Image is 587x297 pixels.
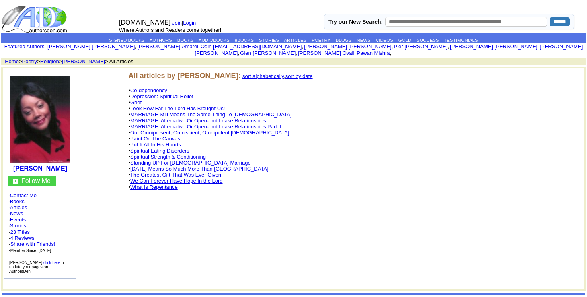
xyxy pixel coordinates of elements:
font: i [393,45,394,49]
a: sort by date [285,73,313,79]
a: click here [43,260,60,265]
a: Pier [PERSON_NAME] [394,43,448,49]
font: Where Authors and Readers come together! [119,27,221,33]
a: [PERSON_NAME] [13,165,67,172]
a: The Greatest Gift That Was Ever Given [130,172,221,178]
font: • [128,148,189,154]
font: • [128,87,167,93]
font: i [200,45,201,49]
font: | [172,20,199,26]
font: · · [9,241,55,253]
a: [PERSON_NAME] [62,58,105,64]
font: • [128,130,289,136]
font: , [242,73,313,79]
a: News [10,210,23,217]
img: logo_ad.gif [1,5,69,33]
a: Co-dependency [130,87,167,93]
a: NEWS [357,38,371,43]
a: Put It All In His Hands [130,142,181,148]
a: POETRY [312,38,330,43]
font: • [128,105,225,111]
font: · · · · · · [8,192,72,254]
font: • [128,124,281,130]
a: MARRIAGE Still Means The Same Thing To [DEMOGRAPHIC_DATA] [130,111,292,118]
a: 4 Reviews [10,235,35,241]
font: • [128,99,142,105]
font: • [128,154,205,160]
a: Pawan Mishra [357,50,390,56]
a: Contact Me [10,192,37,198]
a: [DATE] Means So Much More Than [GEOGRAPHIC_DATA] [130,166,269,172]
font: • [128,166,268,172]
a: Join [172,20,182,26]
a: Grief [130,99,142,105]
a: Paint On The Canvas [130,136,180,142]
font: > > > > All Articles [2,58,133,64]
font: i [303,45,304,49]
a: Standing UP For [DEMOGRAPHIC_DATA] Marriage [130,160,251,166]
a: eBOOKS [235,38,254,43]
a: Spiritual Eating Disorders [130,148,189,154]
a: Featured Authors [4,43,45,49]
a: AUTHORS [150,38,172,43]
a: ARTICLES [284,38,306,43]
a: Poetry [22,58,37,64]
font: i [297,51,298,56]
a: sort alphabetically [242,73,284,79]
a: SUCCESS [417,38,439,43]
a: Articles [10,204,27,210]
a: [PERSON_NAME] Ovall [298,50,354,56]
a: Follow Me [21,177,51,184]
a: BOOKS [177,38,194,43]
a: Glen [PERSON_NAME] [240,50,296,56]
a: Stories [10,223,26,229]
a: Home [5,58,19,64]
font: i [449,45,450,49]
font: • [128,178,222,184]
a: What Is Repentance [130,184,178,190]
a: [PERSON_NAME] Amarel [137,43,198,49]
font: [DOMAIN_NAME] [119,19,170,26]
a: VIDEOS [376,38,393,43]
a: STORIES [259,38,279,43]
font: • [128,160,250,166]
font: • [128,136,180,142]
a: TESTIMONIALS [444,38,478,43]
a: GOLD [398,38,412,43]
font: • [128,172,221,178]
a: Our Omnipresent, Omniscient, Omnipotent [DEMOGRAPHIC_DATA] [130,130,289,136]
a: 23 Titles [10,229,30,235]
font: : [4,43,46,49]
font: , , , , , , , , , , [47,43,583,56]
font: i [136,45,137,49]
a: [PERSON_NAME] [PERSON_NAME] [195,43,583,56]
a: [PERSON_NAME] [PERSON_NAME] [304,43,391,49]
a: Login [183,20,196,26]
font: • [128,111,291,118]
img: gc.jpg [13,179,18,184]
a: [PERSON_NAME] [PERSON_NAME] [47,43,135,49]
font: i [539,45,540,49]
a: MARRIAGE: Alternative Or Open-end Lease Relationships [130,118,266,124]
a: Spiritual Strength & Conditioning [130,154,206,160]
a: Books [10,198,25,204]
a: Events [10,217,26,223]
b: All articles by [PERSON_NAME]: [128,72,240,80]
font: i [356,51,357,56]
img: 44064.jpg [10,76,70,163]
a: MARRIAGE: Alternative Or Open-end Lease Relationships Part II [130,124,281,130]
font: • [128,142,181,148]
font: • [128,93,193,99]
a: [PERSON_NAME] [PERSON_NAME] [450,43,537,49]
font: Member Since: [DATE] [10,248,51,253]
a: SIGNED BOOKS [109,38,144,43]
a: AUDIOBOOKS [199,38,230,43]
font: • [128,184,177,190]
font: [PERSON_NAME], to update your pages on AuthorsDen. [9,260,64,274]
a: We Can Forever Have Hope In the Lord [130,178,223,184]
font: · · [9,229,55,253]
a: Share with Friends! [10,241,55,247]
